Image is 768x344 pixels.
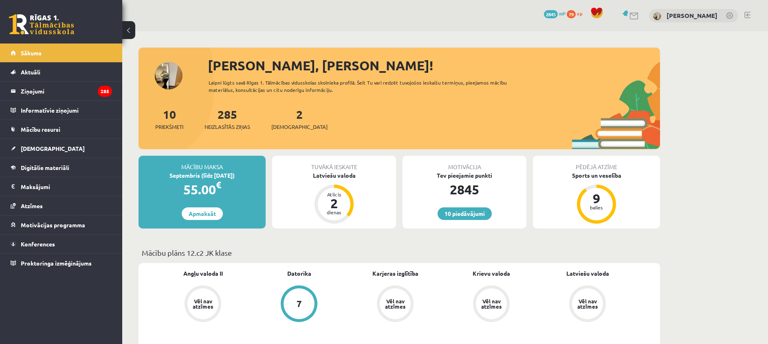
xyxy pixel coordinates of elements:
div: Vēl nav atzīmes [384,298,407,309]
div: 55.00 [139,180,266,199]
div: Laipni lūgts savā Rīgas 1. Tālmācības vidusskolas skolnieka profilā. Šeit Tu vari redzēt tuvojošo... [209,79,522,94]
div: Mācību maksa [139,156,266,171]
a: Informatīvie ziņojumi [11,101,112,120]
a: Latviešu valoda Atlicis 2 dienas [272,171,396,225]
span: [DEMOGRAPHIC_DATA] [21,145,85,152]
div: Septembris (līdz [DATE]) [139,171,266,180]
a: Proktoringa izmēģinājums [11,254,112,272]
span: Digitālie materiāli [21,164,69,171]
span: Mācību resursi [21,126,60,133]
a: Sports un veselība 9 balles [533,171,660,225]
span: Proktoringa izmēģinājums [21,259,92,267]
span: € [216,179,221,191]
a: 285Neizlasītās ziņas [205,107,250,131]
div: Vēl nav atzīmes [480,298,503,309]
a: 2[DEMOGRAPHIC_DATA] [271,107,328,131]
div: 9 [584,192,609,205]
div: Sports un veselība [533,171,660,180]
a: Krievu valoda [473,269,510,278]
i: 285 [98,86,112,97]
a: Maksājumi [11,177,112,196]
a: 2845 mP [544,10,566,17]
div: Tuvākā ieskaite [272,156,396,171]
a: Vēl nav atzīmes [155,285,251,324]
span: xp [577,10,582,17]
span: Motivācijas programma [21,221,85,229]
a: Digitālie materiāli [11,158,112,177]
a: Atzīmes [11,196,112,215]
span: 79 [567,10,576,18]
a: Datorika [287,269,311,278]
legend: Informatīvie ziņojumi [21,101,112,120]
a: Karjeras izglītība [372,269,418,278]
a: Rīgas 1. Tālmācības vidusskola [9,14,74,35]
a: 10 piedāvājumi [438,207,492,220]
span: Priekšmeti [155,123,183,131]
img: Viktorija Zieneviča [653,12,661,20]
div: Tev pieejamie punkti [403,171,526,180]
a: Angļu valoda II [183,269,223,278]
span: mP [559,10,566,17]
span: Aktuāli [21,68,40,76]
span: 2845 [544,10,558,18]
a: Latviešu valoda [566,269,609,278]
div: Vēl nav atzīmes [191,298,214,309]
legend: Ziņojumi [21,82,112,100]
a: [DEMOGRAPHIC_DATA] [11,139,112,158]
span: Konferences [21,240,55,248]
a: Vēl nav atzīmes [347,285,443,324]
div: 7 [297,299,302,308]
div: 2845 [403,180,526,199]
a: 10Priekšmeti [155,107,183,131]
div: Motivācija [403,156,526,171]
a: Aktuāli [11,63,112,81]
div: Vēl nav atzīmes [576,298,599,309]
div: balles [584,205,609,210]
a: 79 xp [567,10,586,17]
div: Atlicis [322,192,346,197]
a: [PERSON_NAME] [667,11,717,20]
div: dienas [322,210,346,215]
span: [DEMOGRAPHIC_DATA] [271,123,328,131]
span: Sākums [21,49,42,57]
div: Pēdējā atzīme [533,156,660,171]
a: Vēl nav atzīmes [539,285,636,324]
div: Latviešu valoda [272,171,396,180]
p: Mācību plāns 12.c2 JK klase [142,247,657,258]
a: Konferences [11,235,112,253]
a: Vēl nav atzīmes [443,285,539,324]
a: Ziņojumi285 [11,82,112,100]
div: 2 [322,197,346,210]
legend: Maksājumi [21,177,112,196]
a: 7 [251,285,347,324]
a: Mācību resursi [11,120,112,139]
a: Motivācijas programma [11,216,112,234]
a: Apmaksāt [182,207,223,220]
span: Atzīmes [21,202,43,209]
span: Neizlasītās ziņas [205,123,250,131]
div: [PERSON_NAME], [PERSON_NAME]! [208,56,660,75]
a: Sākums [11,44,112,62]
